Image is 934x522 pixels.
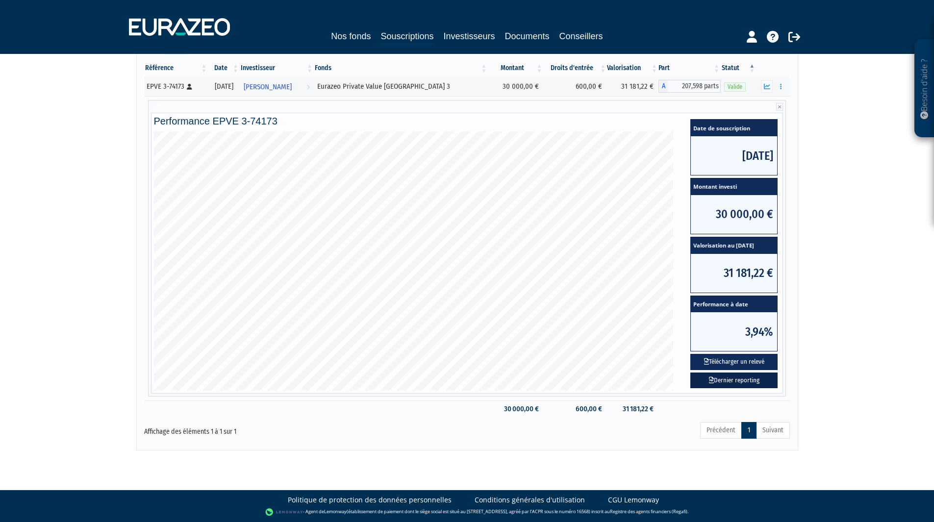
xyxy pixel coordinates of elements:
div: EPVE 3-74173 [147,81,205,92]
span: A [658,80,668,93]
span: [PERSON_NAME] [244,78,292,96]
a: Dernier reporting [690,373,778,389]
span: Montant investi [691,178,777,195]
i: [Français] Personne physique [187,84,192,90]
div: [DATE] [211,81,236,92]
a: CGU Lemonway [608,495,659,505]
a: Conditions générales d'utilisation [475,495,585,505]
td: 31 181,22 € [607,76,658,96]
a: 1 [741,422,757,439]
i: Voir l'investisseur [306,78,310,96]
th: Montant: activer pour trier la colonne par ordre croissant [488,60,543,76]
span: 30 000,00 € [691,195,777,234]
td: 600,00 € [544,76,607,96]
a: Nos fonds [331,29,371,43]
span: Valorisation au [DATE] [691,237,777,254]
th: Valorisation: activer pour trier la colonne par ordre croissant [607,60,658,76]
span: Valide [724,82,746,92]
td: 600,00 € [544,400,607,418]
span: 3,94% [691,312,777,351]
th: Date: activer pour trier la colonne par ordre croissant [208,60,240,76]
span: [DATE] [691,136,777,175]
a: Souscriptions [380,29,433,45]
th: Investisseur: activer pour trier la colonne par ordre croissant [240,60,314,76]
img: 1732889491-logotype_eurazeo_blanc_rvb.png [129,18,230,36]
a: [PERSON_NAME] [240,76,314,96]
div: Affichage des éléments 1 à 1 sur 1 [144,421,405,437]
td: 30 000,00 € [488,400,543,418]
div: - Agent de (établissement de paiement dont le siège social est situé au [STREET_ADDRESS], agréé p... [10,507,924,517]
a: Investisseurs [443,29,495,43]
a: Registre des agents financiers (Regafi) [610,508,687,515]
td: 31 181,22 € [607,400,658,418]
span: Date de souscription [691,120,777,136]
a: Lemonway [324,508,347,515]
td: 30 000,00 € [488,76,543,96]
th: Fonds: activer pour trier la colonne par ordre croissant [314,60,488,76]
th: Référence : activer pour trier la colonne par ordre croissant [144,60,208,76]
span: 207,598 parts [668,80,721,93]
div: A - Eurazeo Private Value Europe 3 [658,80,721,93]
img: logo-lemonway.png [265,507,303,517]
th: Statut : activer pour trier la colonne par ordre d&eacute;croissant [721,60,756,76]
div: Eurazeo Private Value [GEOGRAPHIC_DATA] 3 [317,81,484,92]
span: 31 181,22 € [691,254,777,293]
span: Performance à date [691,296,777,313]
a: Conseillers [559,29,603,43]
a: Politique de protection des données personnelles [288,495,452,505]
h4: Performance EPVE 3-74173 [154,116,781,126]
th: Droits d'entrée: activer pour trier la colonne par ordre croissant [544,60,607,76]
button: Télécharger un relevé [690,354,778,370]
p: Besoin d'aide ? [919,45,930,133]
a: Documents [505,29,550,43]
th: Part: activer pour trier la colonne par ordre croissant [658,60,721,76]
